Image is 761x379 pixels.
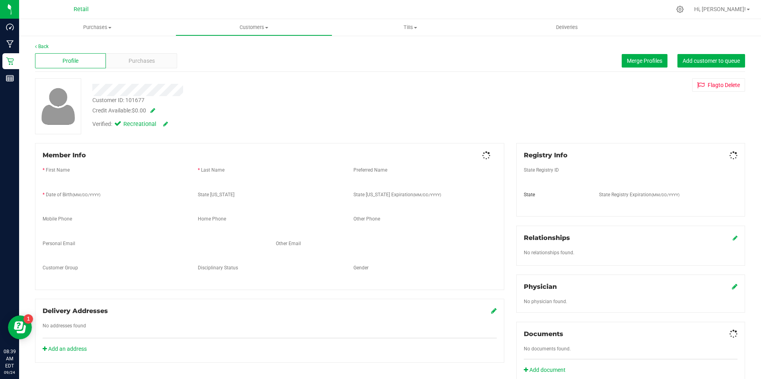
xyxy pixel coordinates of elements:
label: State [US_STATE] Expiration [353,191,441,198]
span: Member Info [43,151,86,159]
span: (MM/DD/YYYY) [72,193,100,197]
span: Registry Info [524,151,568,159]
span: Relationships [524,234,570,242]
span: Customers [176,24,332,31]
span: No physician found. [524,299,567,304]
label: Gender [353,264,369,271]
span: Merge Profiles [627,58,662,64]
button: Merge Profiles [622,54,667,68]
span: Purchases [19,24,176,31]
label: Date of Birth [46,191,100,198]
span: Physician [524,283,557,290]
a: Purchases [19,19,176,36]
label: No addresses found [43,322,86,329]
div: Credit Available: [92,106,441,115]
label: Disciplinary Status [198,264,238,271]
inline-svg: Reports [6,74,14,82]
label: Personal Email [43,240,75,247]
a: Tills [332,19,489,36]
label: Last Name [201,166,224,174]
p: 08:39 AM EDT [4,348,16,369]
a: Add document [524,366,570,374]
label: No relationships found. [524,249,574,256]
a: Add an address [43,346,87,352]
a: Deliveries [489,19,645,36]
div: Manage settings [675,6,685,13]
div: Customer ID: 101677 [92,96,144,104]
label: Other Email [276,240,301,247]
inline-svg: Manufacturing [6,40,14,48]
label: Home Phone [198,215,226,222]
button: Add customer to queue [677,54,745,68]
label: Customer Group [43,264,78,271]
img: user-icon.png [37,86,79,127]
span: Documents [524,330,563,338]
span: Delivery Addresses [43,307,108,315]
inline-svg: Dashboard [6,23,14,31]
span: (MM/DD/YYYY) [652,193,679,197]
label: Preferred Name [353,166,387,174]
a: Customers [176,19,332,36]
div: State [518,191,593,198]
span: (MM/DD/YYYY) [413,193,441,197]
iframe: Resource center [8,315,32,339]
label: Mobile Phone [43,215,72,222]
button: Flagto Delete [692,78,745,92]
label: State [US_STATE] [198,191,234,198]
span: Recreational [123,120,155,129]
p: 09/24 [4,369,16,375]
a: Back [35,44,49,49]
iframe: Resource center unread badge [23,314,33,324]
span: Retail [74,6,89,13]
span: $0.00 [132,107,146,114]
span: Deliveries [545,24,589,31]
span: Profile [62,57,78,65]
label: Other Phone [353,215,380,222]
label: First Name [46,166,70,174]
span: Tills [333,24,488,31]
span: Hi, [PERSON_NAME]! [694,6,746,12]
inline-svg: Retail [6,57,14,65]
label: State Registry Expiration [599,191,679,198]
span: No documents found. [524,346,571,352]
label: State Registry ID [524,166,559,174]
div: Verified: [92,120,168,129]
span: Add customer to queue [683,58,740,64]
span: Purchases [129,57,155,65]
